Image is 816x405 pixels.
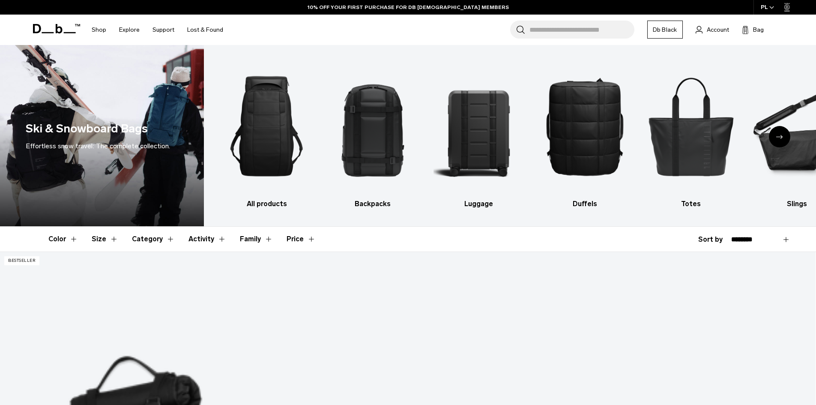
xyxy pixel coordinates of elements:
[327,58,418,209] a: Db Backpacks
[327,58,418,195] img: Db
[92,227,118,252] button: Toggle Filter
[433,58,525,209] li: 3 / 10
[188,227,226,252] button: Toggle Filter
[539,58,631,209] li: 4 / 10
[742,24,764,35] button: Bag
[696,24,729,35] a: Account
[221,58,312,195] img: Db
[132,227,175,252] button: Toggle Filter
[221,58,312,209] li: 1 / 10
[646,58,737,209] li: 5 / 10
[221,199,312,209] h3: All products
[48,227,78,252] button: Toggle Filter
[769,126,790,147] div: Next slide
[327,58,418,209] li: 2 / 10
[646,58,737,209] a: Db Totes
[240,227,273,252] button: Toggle Filter
[753,25,764,34] span: Bag
[187,15,223,45] a: Lost & Found
[26,120,148,138] h1: Ski & Snowboard Bags
[119,15,140,45] a: Explore
[707,25,729,34] span: Account
[26,142,170,150] span: Effortless snow travel: The complete collection.
[287,227,316,252] button: Toggle Price
[539,58,631,209] a: Db Duffels
[327,199,418,209] h3: Backpacks
[433,58,525,209] a: Db Luggage
[85,15,230,45] nav: Main Navigation
[152,15,174,45] a: Support
[539,199,631,209] h3: Duffels
[646,199,737,209] h3: Totes
[221,58,312,209] a: Db All products
[539,58,631,195] img: Db
[4,256,39,265] p: Bestseller
[308,3,509,11] a: 10% OFF YOUR FIRST PURCHASE FOR DB [DEMOGRAPHIC_DATA] MEMBERS
[433,58,525,195] img: Db
[92,15,106,45] a: Shop
[647,21,683,39] a: Db Black
[433,199,525,209] h3: Luggage
[646,58,737,195] img: Db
